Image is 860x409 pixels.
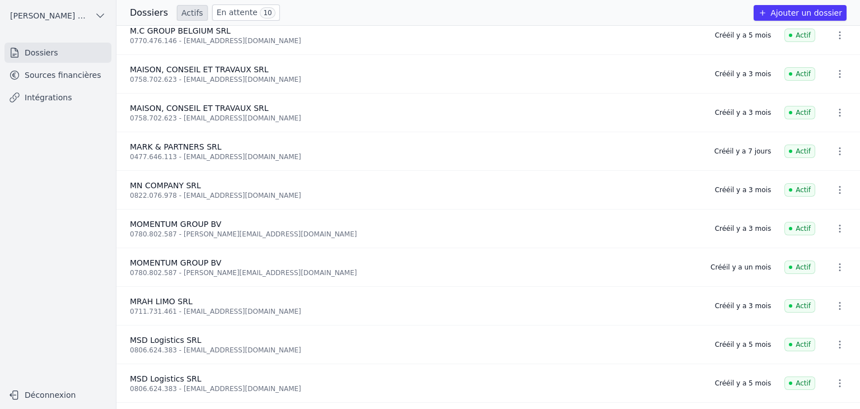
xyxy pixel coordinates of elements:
span: MAISON, CONSEIL ET TRAVAUX SRL [130,65,269,74]
a: En attente 10 [212,4,280,21]
div: 0822.076.978 - [EMAIL_ADDRESS][DOMAIN_NAME] [130,191,702,200]
div: Créé il y a 3 mois [715,224,771,233]
a: Actifs [177,5,208,21]
div: 0806.624.383 - [EMAIL_ADDRESS][DOMAIN_NAME] [130,346,702,355]
button: Ajouter un dossier [754,5,847,21]
span: Actif [784,222,815,235]
span: MARK & PARTNERS SRL [130,142,222,151]
span: Actif [784,183,815,197]
div: Créé il y a 3 mois [715,301,771,310]
div: Créé il y a 5 mois [715,340,771,349]
span: MN COMPANY SRL [130,181,201,190]
span: MSD Logistics SRL [130,336,202,345]
span: MOMENTUM GROUP BV [130,220,221,229]
span: Actif [784,29,815,42]
a: Sources financières [4,65,111,85]
div: 0477.646.113 - [EMAIL_ADDRESS][DOMAIN_NAME] [130,152,701,161]
div: 0770.476.146 - [EMAIL_ADDRESS][DOMAIN_NAME] [130,36,702,45]
span: Actif [784,67,815,81]
div: 0806.624.383 - [EMAIL_ADDRESS][DOMAIN_NAME] [130,384,702,393]
div: Créé il y a un mois [711,263,771,272]
div: Créé il y a 7 jours [714,147,771,156]
span: Actif [784,377,815,390]
div: Créé il y a 3 mois [715,69,771,78]
a: Intégrations [4,87,111,108]
div: Créé il y a 5 mois [715,31,771,40]
div: 0711.731.461 - [EMAIL_ADDRESS][DOMAIN_NAME] [130,307,702,316]
div: Créé il y a 3 mois [715,185,771,194]
div: Créé il y a 3 mois [715,108,771,117]
span: [PERSON_NAME] ET PARTNERS SRL [10,10,90,21]
div: 0758.702.623 - [EMAIL_ADDRESS][DOMAIN_NAME] [130,114,702,123]
button: Déconnexion [4,386,111,404]
div: Créé il y a 5 mois [715,379,771,388]
span: 10 [260,7,275,18]
span: Actif [784,338,815,351]
button: [PERSON_NAME] ET PARTNERS SRL [4,7,111,25]
span: MRAH LIMO SRL [130,297,193,306]
span: MAISON, CONSEIL ET TRAVAUX SRL [130,104,269,113]
span: Actif [784,261,815,274]
span: Actif [784,106,815,119]
span: MSD Logistics SRL [130,374,202,383]
span: M.C GROUP BELGIUM SRL [130,26,231,35]
span: MOMENTUM GROUP BV [130,258,221,267]
div: 0780.802.587 - [PERSON_NAME][EMAIL_ADDRESS][DOMAIN_NAME] [130,230,702,239]
span: Actif [784,145,815,158]
span: Actif [784,299,815,313]
div: 0758.702.623 - [EMAIL_ADDRESS][DOMAIN_NAME] [130,75,702,84]
div: 0780.802.587 - [PERSON_NAME][EMAIL_ADDRESS][DOMAIN_NAME] [130,268,697,277]
h3: Dossiers [130,6,168,20]
a: Dossiers [4,43,111,63]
